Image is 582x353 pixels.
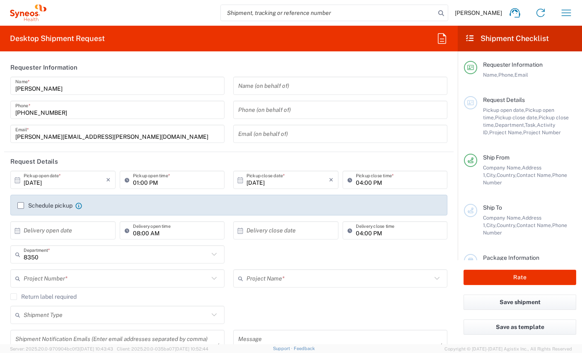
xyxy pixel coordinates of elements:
span: Company Name, [483,164,522,171]
span: Contact Name, [517,222,552,228]
span: Phone, [498,72,514,78]
h2: Shipment Checklist [465,34,549,44]
span: Requester Information [483,61,543,68]
h2: Request Details [10,157,58,166]
span: Name, [483,72,498,78]
span: Company Name, [483,215,522,221]
span: Server: 2025.20.0-970904bc0f3 [10,346,113,351]
button: Rate [464,270,576,285]
i: × [329,173,333,186]
span: Email [514,72,528,78]
span: Package Information [483,254,539,261]
span: Country, [497,222,517,228]
span: Client: 2025.20.0-035ba07 [117,346,208,351]
h2: Requester Information [10,63,77,72]
a: Feedback [294,346,315,351]
span: Request Details [483,97,525,103]
span: Ship To [483,204,502,211]
button: Save shipment [464,295,576,310]
button: Save as template [464,319,576,335]
span: Country, [497,172,517,178]
span: [DATE] 10:52:44 [175,346,208,351]
span: Pickup open date, [483,107,525,113]
label: Return label required [10,293,77,300]
span: City, [486,172,497,178]
span: Pickup close date, [495,114,539,121]
span: Copyright © [DATE]-[DATE] Agistix Inc., All Rights Reserved [444,345,572,353]
i: × [106,173,111,186]
span: Project Number [523,129,561,135]
span: Task, [525,122,537,128]
span: [PERSON_NAME] [455,9,502,17]
h2: Desktop Shipment Request [10,34,105,44]
span: Ship From [483,154,510,161]
span: Department, [495,122,525,128]
span: [DATE] 10:43:43 [80,346,113,351]
span: City, [486,222,497,228]
span: Project Name, [489,129,523,135]
span: Contact Name, [517,172,552,178]
label: Schedule pickup [17,202,72,209]
a: Support [273,346,294,351]
input: Shipment, tracking or reference number [221,5,435,21]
